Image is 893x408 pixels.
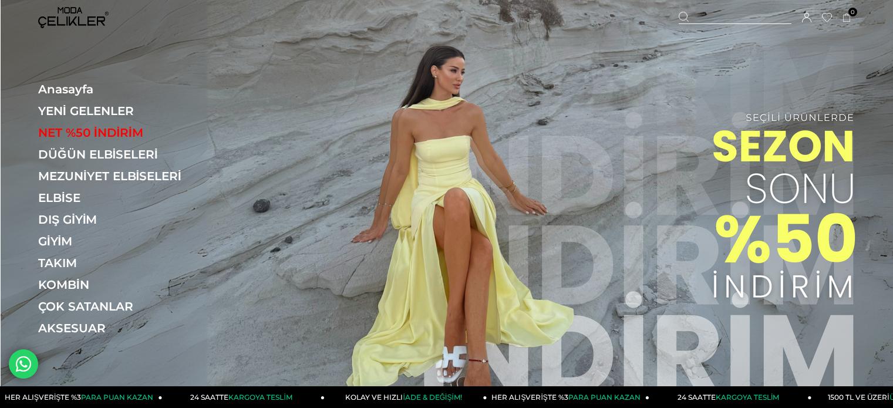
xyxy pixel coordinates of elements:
[38,104,200,118] a: YENİ GELENLER
[848,8,857,16] span: 0
[38,256,200,270] a: TAKIM
[163,386,325,408] a: 24 SAATTEKARGOYA TESLİM
[568,393,641,402] span: PARA PUAN KAZAN
[38,82,200,96] a: Anasayfa
[843,14,851,22] a: 0
[716,393,779,402] span: KARGOYA TESLİM
[38,299,200,313] a: ÇOK SATANLAR
[403,393,461,402] span: İADE & DEĞİŞİM!
[38,234,200,248] a: GİYİM
[649,386,812,408] a: 24 SAATTEKARGOYA TESLİM
[38,213,200,227] a: DIŞ GİYİM
[81,393,153,402] span: PARA PUAN KAZAN
[38,191,200,205] a: ELBİSE
[325,386,487,408] a: KOLAY VE HIZLIİADE & DEĞİŞİM!
[38,147,200,161] a: DÜĞÜN ELBİSELERİ
[228,393,292,402] span: KARGOYA TESLİM
[38,126,200,140] a: NET %50 İNDİRİM
[38,278,200,292] a: KOMBİN
[38,7,109,28] img: logo
[487,386,650,408] a: HER ALIŞVERİŞTE %3PARA PUAN KAZAN
[38,169,200,183] a: MEZUNİYET ELBİSELERİ
[38,321,200,335] a: AKSESUAR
